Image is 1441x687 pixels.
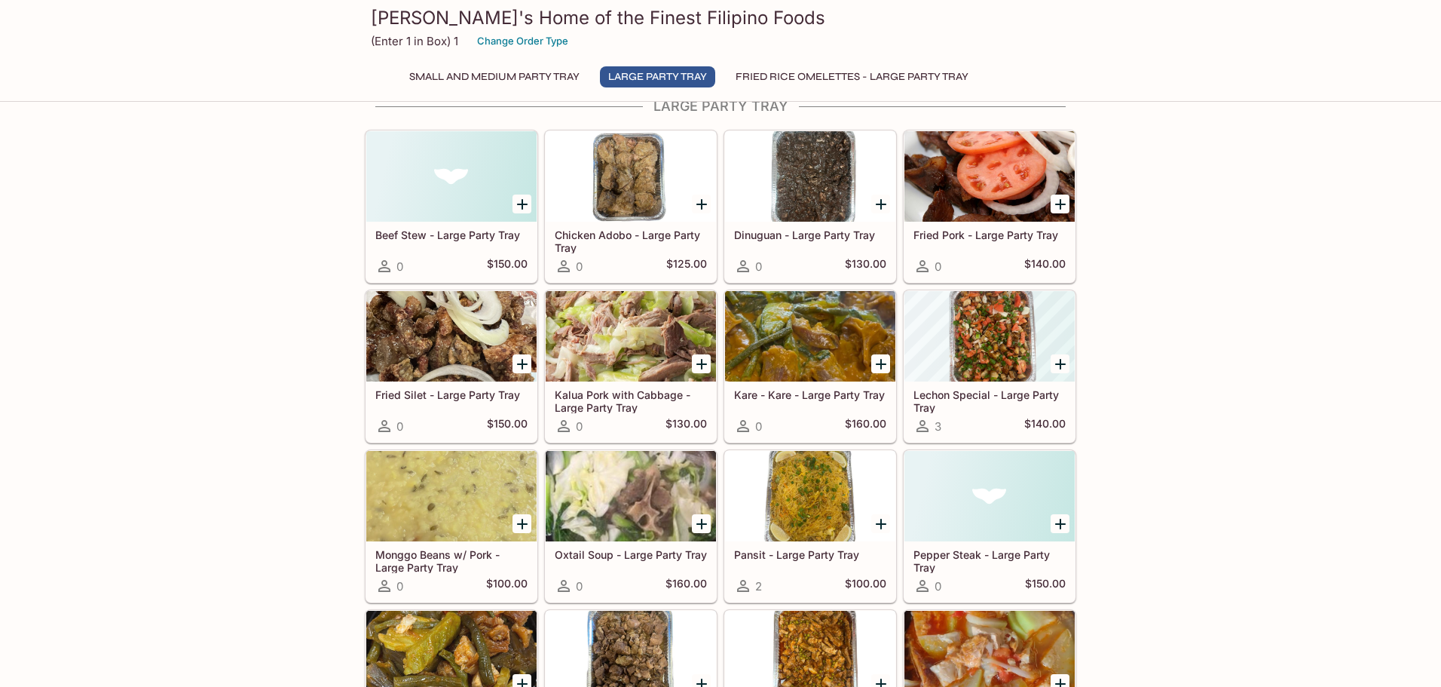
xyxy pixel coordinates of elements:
[904,290,1075,443] a: Lechon Special - Large Party Tray3$140.00
[512,514,531,533] button: Add Monggo Beans w/ Pork - Large Party Tray
[913,548,1066,573] h5: Pepper Steak - Large Party Tray
[913,228,1066,241] h5: Fried Pork - Large Party Tray
[845,577,886,595] h5: $100.00
[366,291,537,382] div: Fried Silet - Large Party Tray
[366,450,537,603] a: Monggo Beans w/ Pork - Large Party Tray0$100.00
[576,259,583,274] span: 0
[845,257,886,275] h5: $130.00
[913,388,1066,413] h5: Lechon Special - Large Party Tray
[725,451,895,541] div: Pansit - Large Party Tray
[871,514,890,533] button: Add Pansit - Large Party Tray
[545,130,717,283] a: Chicken Adobo - Large Party Tray0$125.00
[724,130,896,283] a: Dinuguan - Large Party Tray0$130.00
[470,29,575,53] button: Change Order Type
[487,417,528,435] h5: $150.00
[666,257,707,275] h5: $125.00
[371,6,1070,29] h3: [PERSON_NAME]'s Home of the Finest Filipino Foods
[555,548,707,561] h5: Oxtail Soup - Large Party Tray
[734,548,886,561] h5: Pansit - Large Party Tray
[487,257,528,275] h5: $150.00
[396,259,403,274] span: 0
[755,419,762,434] span: 0
[600,66,715,87] button: Large Party Tray
[755,259,762,274] span: 0
[545,450,717,603] a: Oxtail Soup - Large Party Tray0$160.00
[366,130,537,283] a: Beef Stew - Large Party Tray0$150.00
[692,354,711,373] button: Add Kalua Pork with Cabbage - Large Party Tray
[724,450,896,603] a: Pansit - Large Party Tray2$100.00
[401,66,588,87] button: Small and Medium Party Tray
[375,228,528,241] h5: Beef Stew - Large Party Tray
[1051,354,1069,373] button: Add Lechon Special - Large Party Tray
[692,195,711,213] button: Add Chicken Adobo - Large Party Tray
[576,579,583,593] span: 0
[665,577,707,595] h5: $160.00
[904,450,1075,603] a: Pepper Steak - Large Party Tray0$150.00
[365,98,1076,115] h4: Large Party Tray
[486,577,528,595] h5: $100.00
[871,195,890,213] button: Add Dinuguan - Large Party Tray
[576,419,583,434] span: 0
[555,228,707,253] h5: Chicken Adobo - Large Party Tray
[727,66,977,87] button: Fried Rice Omelettes - Large Party Tray
[545,290,717,443] a: Kalua Pork with Cabbage - Large Party Tray0$130.00
[396,579,403,593] span: 0
[935,259,941,274] span: 0
[665,417,707,435] h5: $130.00
[555,388,707,413] h5: Kalua Pork with Cabbage - Large Party Tray
[935,419,941,434] span: 3
[546,291,716,382] div: Kalua Pork with Cabbage - Large Party Tray
[366,451,537,541] div: Monggo Beans w/ Pork - Large Party Tray
[546,131,716,222] div: Chicken Adobo - Large Party Tray
[904,130,1075,283] a: Fried Pork - Large Party Tray0$140.00
[512,195,531,213] button: Add Beef Stew - Large Party Tray
[1024,417,1066,435] h5: $140.00
[734,388,886,401] h5: Kare - Kare - Large Party Tray
[755,579,762,593] span: 2
[871,354,890,373] button: Add Kare - Kare - Large Party Tray
[904,451,1075,541] div: Pepper Steak - Large Party Tray
[366,131,537,222] div: Beef Stew - Large Party Tray
[935,579,941,593] span: 0
[904,131,1075,222] div: Fried Pork - Large Party Tray
[845,417,886,435] h5: $160.00
[375,388,528,401] h5: Fried Silet - Large Party Tray
[1025,577,1066,595] h5: $150.00
[512,354,531,373] button: Add Fried Silet - Large Party Tray
[375,548,528,573] h5: Monggo Beans w/ Pork - Large Party Tray
[725,291,895,382] div: Kare - Kare - Large Party Tray
[724,290,896,443] a: Kare - Kare - Large Party Tray0$160.00
[396,419,403,434] span: 0
[692,514,711,533] button: Add Oxtail Soup - Large Party Tray
[366,290,537,443] a: Fried Silet - Large Party Tray0$150.00
[1024,257,1066,275] h5: $140.00
[734,228,886,241] h5: Dinuguan - Large Party Tray
[371,34,458,48] p: (Enter 1 in Box) 1
[725,131,895,222] div: Dinuguan - Large Party Tray
[1051,195,1069,213] button: Add Fried Pork - Large Party Tray
[1051,514,1069,533] button: Add Pepper Steak - Large Party Tray
[546,451,716,541] div: Oxtail Soup - Large Party Tray
[904,291,1075,382] div: Lechon Special - Large Party Tray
